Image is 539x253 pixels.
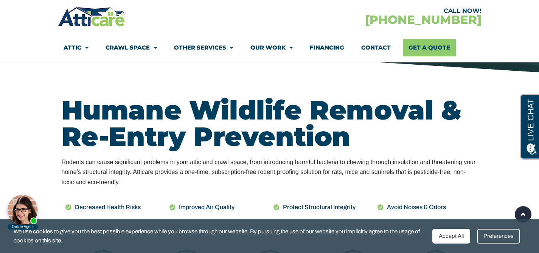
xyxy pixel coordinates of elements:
[432,229,470,244] div: Accept All
[4,192,42,230] iframe: Chat Invitation
[270,8,482,14] div: CALL NOW!
[281,202,356,212] span: Protect Structural Integrity
[62,97,478,150] h2: Humane Wildlife Removal & Re-Entry Prevention
[19,6,61,16] span: Opens a chat window
[177,202,235,212] span: Improved Air Quality
[385,202,446,212] span: Avoid Noises & Odors
[310,39,344,56] a: Financing
[73,202,141,212] span: Decreased Health Risks
[174,39,233,56] a: Other Services
[64,39,89,56] a: Attic
[403,39,456,56] a: Get A Quote
[250,39,293,56] a: Our Work
[14,227,427,245] span: We use cookies to give you the best possible experience while you browse through our website. By ...
[361,39,391,56] a: Contact
[62,157,478,187] div: Rodents can cause significant problems in your attic and crawl space, from introducing harmful ba...
[477,229,520,244] div: Preferences
[64,39,476,56] nav: Menu
[106,39,157,56] a: Crawl Space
